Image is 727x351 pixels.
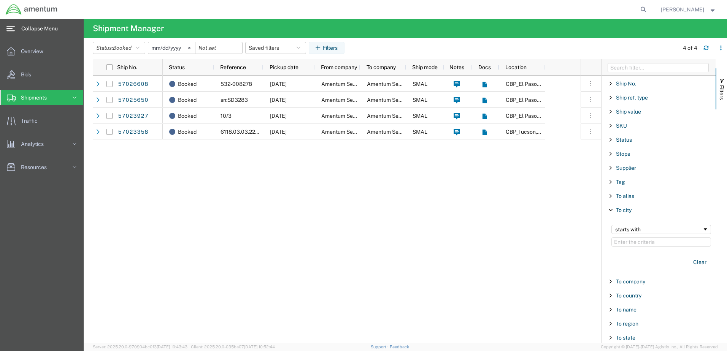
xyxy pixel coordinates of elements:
[0,44,83,59] a: Overview
[169,64,185,70] span: Status
[178,124,197,140] span: Booked
[616,292,641,299] span: To country
[270,97,287,103] span: 10/03/2025
[221,113,232,119] span: 10/3
[611,237,711,247] input: Filter Value
[616,307,637,313] span: To name
[157,345,187,349] span: [DATE] 10:43:43
[413,81,427,87] span: SMAL
[21,113,43,128] span: Traffic
[616,165,636,171] span: Supplier
[93,19,164,38] h4: Shipment Manager
[616,179,625,185] span: Tag
[221,81,252,87] span: 532-008278
[178,108,197,124] span: Booked
[616,335,635,341] span: To state
[191,345,275,349] span: Client: 2025.20.0-035ba07
[506,129,592,135] span: CBP_Tucson, AZ_WTU
[321,81,378,87] span: Amentum Services, Inc.
[321,129,377,135] span: Amentum Services, Inc
[615,226,702,232] div: starts with
[21,44,49,59] span: Overview
[616,278,645,285] span: To company
[478,64,491,70] span: Docs
[245,42,306,54] button: Saved filters
[616,151,630,157] span: Stops
[0,113,83,128] a: Traffic
[412,64,438,70] span: Ship mode
[602,76,716,343] div: Filter List 66 Filters
[505,64,527,70] span: Location
[689,256,711,269] button: Clear
[21,136,49,152] span: Analytics
[506,97,594,103] span: CBP_El Paso, TX_ELP
[117,78,149,90] a: 57026608
[5,4,58,15] img: logo
[221,97,248,103] span: sn:SD3283
[601,344,718,350] span: Copyright © [DATE]-[DATE] Agistix Inc., All Rights Reserved
[113,45,132,51] span: Booked
[616,207,632,213] span: To city
[244,345,275,349] span: [DATE] 10:52:44
[506,81,594,87] span: CBP_El Paso, TX_ELP
[367,129,423,135] span: Amentum Services, Inc
[683,44,697,52] div: 4 of 4
[21,90,52,105] span: Shipments
[367,81,423,87] span: Amentum Services, Inc
[117,64,137,70] span: Ship No.
[270,129,287,135] span: 10/03/2025
[93,42,145,54] button: Status:Booked
[321,64,357,70] span: From company
[611,225,711,234] div: Filtering operator
[0,160,83,175] a: Resources
[371,345,390,349] a: Support
[21,67,37,82] span: Bids
[616,95,648,101] span: Ship ref. type
[616,109,641,115] span: Ship value
[270,81,287,87] span: 10/03/2025
[449,64,464,70] span: Notes
[93,345,187,349] span: Server: 2025.20.0-970904bc0f3
[0,136,83,152] a: Analytics
[321,97,377,103] span: Amentum Services, Inc
[367,97,423,103] span: Amentum Services, Inc
[309,42,344,54] button: Filters
[117,126,149,138] a: 57023358
[661,5,704,14] span: ADRIAN RODRIGUEZ, JR
[117,94,149,106] a: 57025650
[413,97,427,103] span: SMAL
[21,21,63,36] span: Collapse Menu
[178,76,197,92] span: Booked
[616,321,638,327] span: To region
[0,90,83,105] a: Shipments
[221,129,289,135] span: 6118.03.03.2219.WTU.0000
[390,345,409,349] a: Feedback
[413,129,427,135] span: SMAL
[321,113,378,119] span: Amentum Services, Inc.
[367,113,423,119] span: Amentum Services, Inc
[220,64,246,70] span: Reference
[608,63,709,72] input: Filter Columns Input
[413,113,427,119] span: SMAL
[616,137,632,143] span: Status
[178,92,197,108] span: Booked
[117,110,149,122] a: 57023927
[367,64,396,70] span: To company
[195,42,242,54] input: Not set
[616,193,634,199] span: To alias
[616,123,627,129] span: SKU
[270,64,298,70] span: Pickup date
[148,42,195,54] input: Not set
[21,160,52,175] span: Resources
[0,67,83,82] a: Bids
[616,81,636,87] span: Ship No.
[270,113,287,119] span: 10/03/2025
[660,5,717,14] button: [PERSON_NAME]
[506,113,594,119] span: CBP_El Paso, TX_ELP
[719,85,725,100] span: Filters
